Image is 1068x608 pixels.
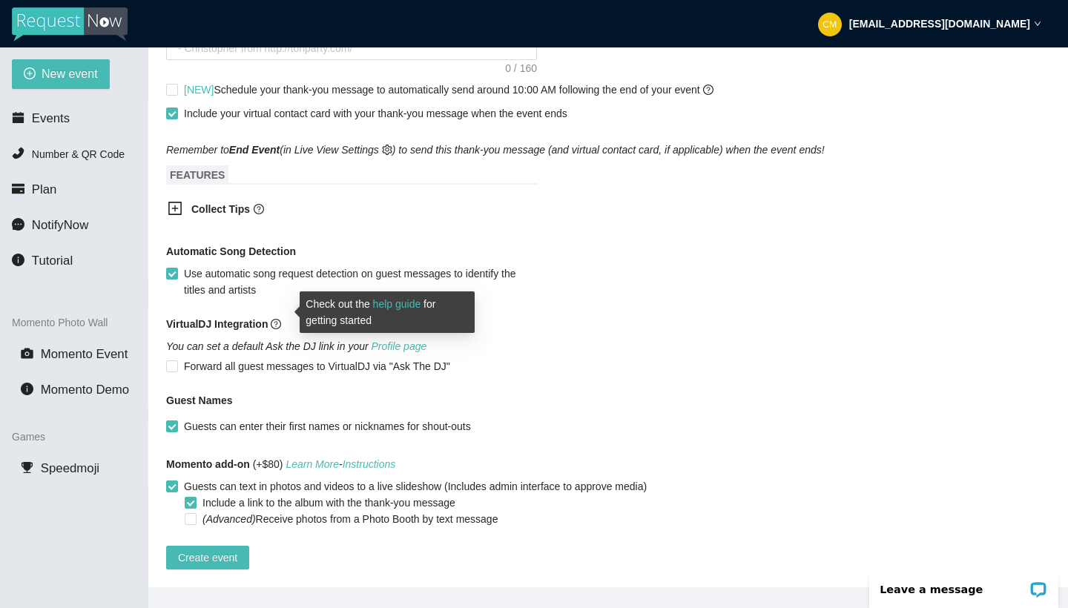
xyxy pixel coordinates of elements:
span: NotifyNow [32,218,88,232]
span: (+$80) [166,456,395,472]
span: Forward all guest messages to VirtualDJ via "Ask The DJ" [178,358,456,374]
i: (Advanced) [202,513,256,525]
span: down [1034,20,1041,27]
span: camera [21,347,33,360]
button: Create event [166,546,249,569]
i: Remember to (in Live View Settings ) to send this thank-you message (and virtual contact card, if... [166,144,825,156]
span: Guests can enter their first names or nicknames for shout-outs [178,418,477,434]
span: Speedmoji [41,461,99,475]
b: Momento add-on [166,458,250,470]
span: phone [12,147,24,159]
b: Guest Names [166,394,232,406]
a: Instructions [343,458,396,470]
span: Number & QR Code [32,148,125,160]
span: plus-square [168,201,182,216]
span: Use automatic song request detection on guest messages to identify the titles and artists [178,265,535,298]
strong: [EMAIL_ADDRESS][DOMAIN_NAME] [849,18,1030,30]
span: plus-circle [24,67,36,82]
a: Profile page [372,340,427,352]
button: plus-circleNew event [12,59,110,89]
span: message [12,218,24,231]
span: credit-card [12,182,24,195]
span: setting [382,145,392,155]
span: Plan [32,182,57,196]
span: Momento Event [41,347,128,361]
span: FEATURES [166,165,228,185]
span: Tutorial [32,254,73,268]
span: calendar [12,111,24,124]
img: RequestNow [12,7,128,42]
b: VirtualDJ Integration [166,318,268,330]
iframe: LiveChat chat widget [860,561,1068,608]
span: Events [32,111,70,125]
span: question-circle [271,319,281,329]
span: info-circle [21,383,33,395]
a: help guide [373,298,421,310]
span: Momento Demo [41,383,129,397]
img: 1e2ecd2377b818dabbb87952a7a455e6 [818,13,842,36]
i: You can set a default Ask the DJ link in your [166,340,426,352]
span: Include your virtual contact card with your thank-you message when the event ends [184,108,567,119]
span: Include a link to the album with the thank-you message [197,495,461,511]
span: info-circle [12,254,24,266]
b: End Event [229,144,280,156]
span: Create event [178,549,237,566]
a: Learn More [286,458,339,470]
div: Collect Tipsquestion-circle [156,192,527,228]
b: Collect Tips [191,203,250,215]
span: New event [42,65,98,83]
span: Guests can text in photos and videos to a live slideshow (Includes admin interface to approve media) [178,478,653,495]
div: Check out the for getting started [306,296,469,328]
span: Receive photos from a Photo Booth by text message [197,511,504,527]
i: - [286,458,395,470]
span: trophy [21,461,33,474]
span: question-circle [254,204,264,214]
span: question-circle [703,85,713,95]
span: Schedule your thank-you message to automatically send around 10:00 AM following the end of your e... [184,84,713,96]
span: [NEW] [184,84,214,96]
b: Automatic Song Detection [166,243,296,260]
